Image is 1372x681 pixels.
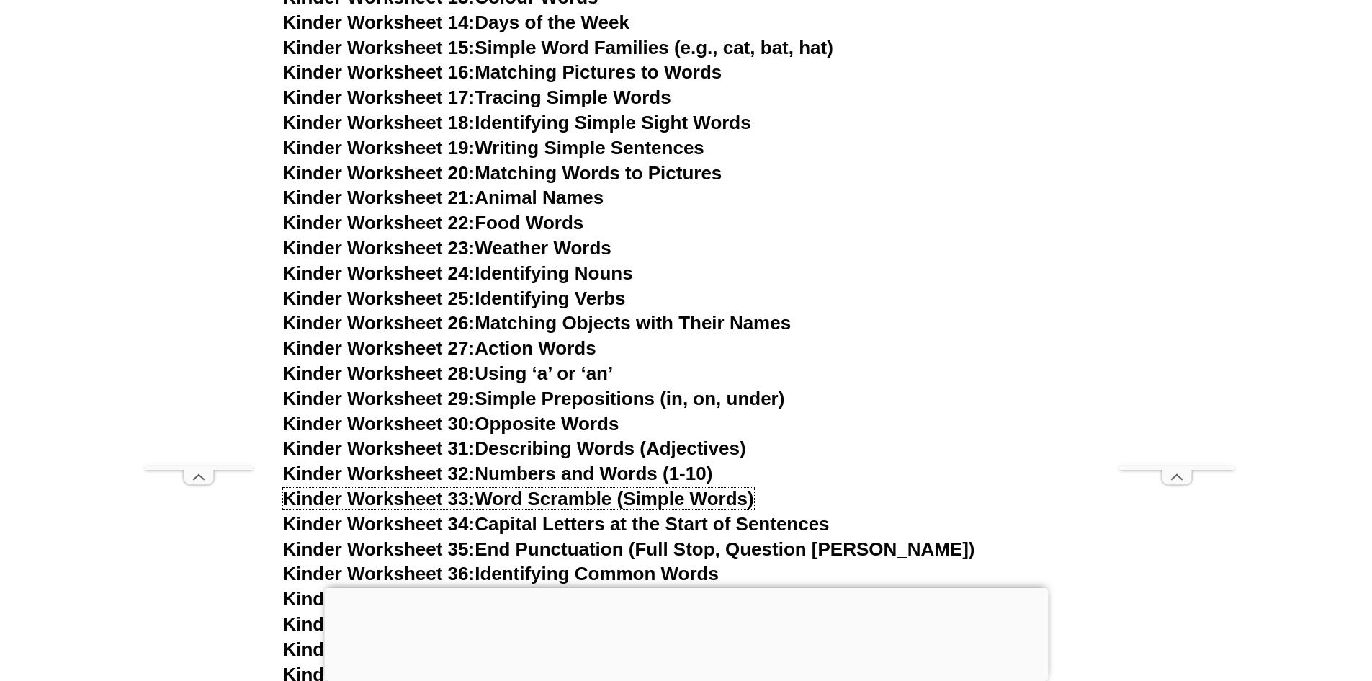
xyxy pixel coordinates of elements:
a: Kinder Worksheet 23:Weather Words [283,237,611,259]
a: Kinder Worksheet 30:Opposite Words [283,413,619,435]
a: Kinder Worksheet 31:Describing Words (Adjectives) [283,437,746,459]
a: Kinder Worksheet 37:Matching Shapes with Their Names [283,588,789,610]
a: Kinder Worksheet 18:Identifying Simple Sight Words [283,112,751,133]
a: Kinder Worksheet 28:Using ‘a’ or ‘an’ [283,362,614,384]
span: Kinder Worksheet 25: [283,288,475,309]
a: Kinder Worksheet 19:Writing Simple Sentences [283,137,704,159]
span: Kinder Worksheet 15: [283,37,475,58]
a: Kinder Worksheet 26:Matching Objects with Their Names [283,312,792,334]
span: Kinder Worksheet 30: [283,413,475,435]
span: Kinder Worksheet 19: [283,137,475,159]
span: Kinder Worksheet 29: [283,388,475,409]
span: Kinder Worksheet 14: [283,12,475,33]
span: Kinder Worksheet 32: [283,463,475,484]
iframe: Advertisement [324,588,1048,677]
a: Kinder Worksheet 14:Days of the Week [283,12,629,33]
span: Kinder Worksheet 39: [283,638,475,660]
span: Kinder Worksheet 23: [283,237,475,259]
span: Kinder Worksheet 21: [283,187,475,208]
span: Kinder Worksheet 16: [283,61,475,83]
a: Kinder Worksheet 29:Simple Prepositions (in, on, under) [283,388,785,409]
iframe: Advertisement [1119,34,1234,466]
a: Kinder Worksheet 38:Days and Months Names [283,613,696,635]
span: Kinder Worksheet 20: [283,162,475,184]
span: Kinder Worksheet 18: [283,112,475,133]
iframe: Advertisement [145,34,253,466]
a: Kinder Worksheet 22:Food Words [283,212,584,233]
a: Kinder Worksheet 25:Identifying Verbs [283,288,626,309]
a: Kinder Worksheet 36:Identifying Common Words [283,563,719,584]
span: Kinder Worksheet 26: [283,312,475,334]
span: Kinder Worksheet 36: [283,563,475,584]
a: Kinder Worksheet 24:Identifying Nouns [283,262,633,284]
a: Kinder Worksheet 21:Animal Names [283,187,604,208]
a: Kinder Worksheet 39:Simple Plurals [283,638,604,660]
span: Kinder Worksheet 22: [283,212,475,233]
a: Kinder Worksheet 27:Action Words [283,337,596,359]
a: Kinder Worksheet 16:Matching Pictures to Words [283,61,722,83]
a: Kinder Worksheet 33:Word Scramble (Simple Words) [283,488,754,509]
span: Kinder Worksheet 28: [283,362,475,384]
span: Kinder Worksheet 37: [283,588,475,610]
span: Kinder Worksheet 17: [283,86,475,108]
a: Kinder Worksheet 32:Numbers and Words (1-10) [283,463,713,484]
a: Kinder Worksheet 17:Tracing Simple Words [283,86,671,108]
span: Kinder Worksheet 24: [283,262,475,284]
span: Kinder Worksheet 27: [283,337,475,359]
iframe: Chat Widget [1132,518,1372,681]
span: Kinder Worksheet 35: [283,538,475,560]
span: Kinder Worksheet 38: [283,613,475,635]
a: Kinder Worksheet 15:Simple Word Families (e.g., cat, bat, hat) [283,37,833,58]
a: Kinder Worksheet 34:Capital Letters at the Start of Sentences [283,513,830,535]
a: Kinder Worksheet 35:End Punctuation (Full Stop, Question [PERSON_NAME]) [283,538,975,560]
span: Kinder Worksheet 31: [283,437,475,459]
a: Kinder Worksheet 20:Matching Words to Pictures [283,162,722,184]
span: Kinder Worksheet 34: [283,513,475,535]
span: Kinder Worksheet 33: [283,488,475,509]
